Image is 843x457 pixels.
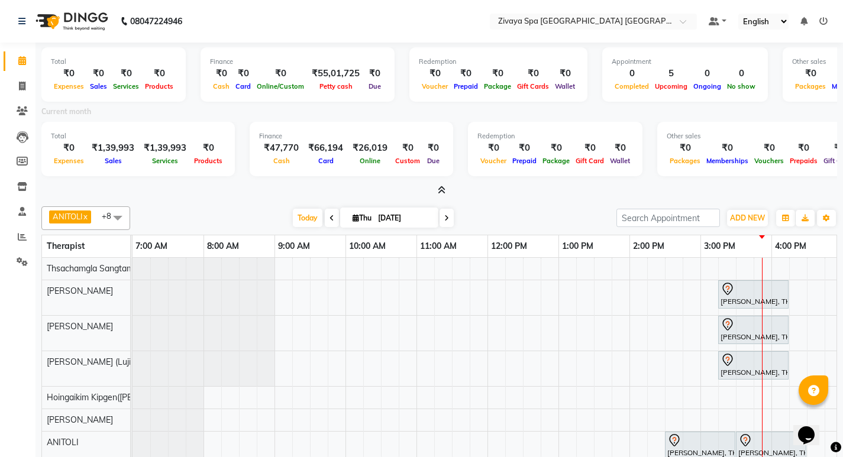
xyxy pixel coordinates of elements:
a: 2:00 PM [630,238,667,255]
span: Prepaid [451,82,481,90]
div: ₹0 [787,141,821,155]
div: ₹0 [210,67,232,80]
span: Packages [667,157,703,165]
span: Online [357,157,383,165]
span: +8 [102,211,120,221]
span: Services [149,157,181,165]
div: Finance [210,57,385,67]
div: [PERSON_NAME], TK02, 03:15 PM-04:15 PM, Royal Siam - 60 Mins [719,317,787,342]
div: ₹0 [392,141,423,155]
div: ₹0 [419,67,451,80]
a: 3:00 PM [701,238,738,255]
div: ₹66,194 [303,141,348,155]
div: ₹0 [552,67,578,80]
a: x [82,212,88,221]
span: Expenses [51,82,87,90]
span: Cash [210,82,232,90]
span: Vouchers [751,157,787,165]
img: logo [30,5,111,38]
a: 11:00 AM [417,238,460,255]
div: ₹0 [191,141,225,155]
div: ₹47,770 [259,141,303,155]
span: Online/Custom [254,82,307,90]
div: 0 [690,67,724,80]
div: ₹0 [607,141,633,155]
span: Prepaids [787,157,821,165]
div: Total [51,131,225,141]
div: ₹0 [667,141,703,155]
div: ₹0 [232,67,254,80]
span: Due [424,157,443,165]
span: Expenses [51,157,87,165]
div: ₹0 [573,141,607,155]
div: [PERSON_NAME], TK02, 03:15 PM-04:15 PM, Royal Siam - 60 Mins [719,353,787,378]
div: ₹0 [481,67,514,80]
span: Products [191,157,225,165]
span: Petty cash [316,82,356,90]
div: ₹0 [451,67,481,80]
div: ₹0 [751,141,787,155]
span: Wallet [552,82,578,90]
div: Finance [259,131,444,141]
div: [PERSON_NAME], TK02, 03:15 PM-04:15 PM, Royal Siam - 60 Mins [719,282,787,307]
div: ₹0 [509,141,540,155]
span: [PERSON_NAME] [47,286,113,296]
a: 12:00 PM [488,238,530,255]
input: Search Appointment [616,209,720,227]
span: Hoingaikim Kipgen([PERSON_NAME]) [47,392,188,403]
div: ₹0 [540,141,573,155]
div: ₹0 [51,141,87,155]
span: ANITOLI [47,437,79,448]
span: Gift Cards [514,82,552,90]
span: Voucher [477,157,509,165]
span: [PERSON_NAME] (Lujik) [47,356,137,367]
span: Wallet [607,157,633,165]
span: Upcoming [652,82,690,90]
div: ₹1,39,993 [139,141,191,155]
span: Cash [270,157,293,165]
div: 0 [724,67,758,80]
div: ₹0 [703,141,751,155]
label: Current month [41,106,91,117]
div: ₹0 [142,67,176,80]
b: 08047224946 [130,5,182,38]
a: 1:00 PM [559,238,596,255]
div: ₹0 [477,141,509,155]
a: 7:00 AM [133,238,170,255]
span: Package [481,82,514,90]
div: ₹26,019 [348,141,392,155]
div: 0 [612,67,652,80]
div: 5 [652,67,690,80]
div: Redemption [419,57,578,67]
span: [PERSON_NAME] [47,414,113,425]
span: Sales [102,157,125,165]
div: ₹55,01,725 [307,67,364,80]
span: Custom [392,157,423,165]
span: Due [366,82,384,90]
span: [PERSON_NAME] [47,321,113,332]
span: Gift Card [573,157,607,165]
div: ₹0 [51,67,87,80]
span: Card [315,157,337,165]
div: ₹0 [792,67,829,80]
span: Card [232,82,254,90]
span: Services [110,82,142,90]
div: ₹0 [254,67,307,80]
div: Appointment [612,57,758,67]
span: ANITOLI [53,212,82,221]
div: ₹0 [110,67,142,80]
span: Therapist [47,241,85,251]
span: Prepaid [509,157,540,165]
span: Products [142,82,176,90]
span: Completed [612,82,652,90]
div: ₹1,39,993 [87,141,139,155]
a: 4:00 PM [772,238,809,255]
div: ₹0 [364,67,385,80]
span: Voucher [419,82,451,90]
a: 9:00 AM [275,238,313,255]
span: Packages [792,82,829,90]
span: Sales [87,82,110,90]
span: Thu [350,213,374,222]
button: ADD NEW [727,210,768,226]
iframe: chat widget [793,410,831,445]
